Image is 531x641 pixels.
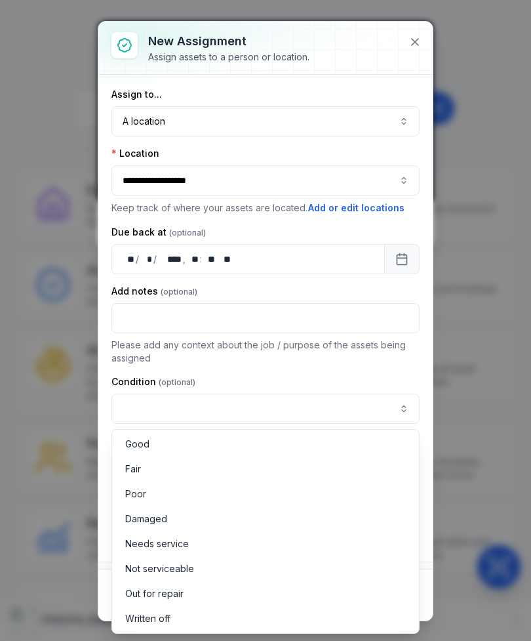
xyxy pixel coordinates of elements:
span: Damaged [125,512,167,526]
span: Written off [125,612,170,625]
span: Needs service [125,537,189,550]
span: Out for repair [125,587,184,600]
span: Fair [125,463,141,476]
span: Not serviceable [125,562,194,575]
span: Good [125,438,149,451]
span: Poor [125,487,146,501]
